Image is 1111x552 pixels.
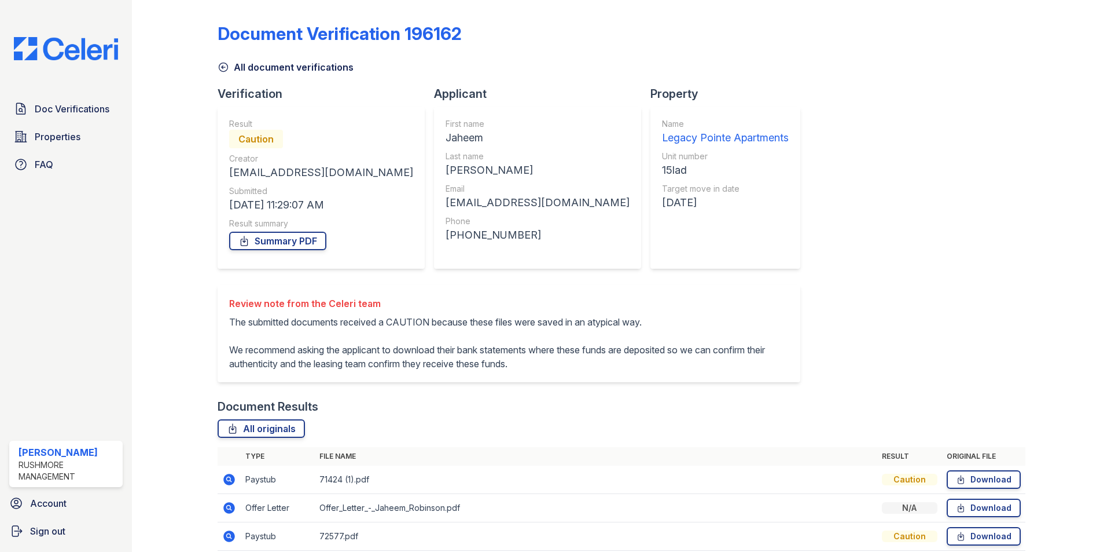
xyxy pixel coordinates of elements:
[35,102,109,116] span: Doc Verifications
[218,86,434,102] div: Verification
[446,195,630,211] div: [EMAIL_ADDRESS][DOMAIN_NAME]
[662,162,789,178] div: 15lad
[241,522,315,551] td: Paystub
[218,419,305,438] a: All originals
[229,197,413,213] div: [DATE] 11:29:07 AM
[229,315,789,371] p: The submitted documents received a CAUTION because these files were saved in an atypical way. We ...
[229,185,413,197] div: Submitted
[446,227,630,243] div: [PHONE_NUMBER]
[662,151,789,162] div: Unit number
[446,118,630,130] div: First name
[5,492,127,515] a: Account
[229,218,413,229] div: Result summary
[947,527,1021,546] a: Download
[315,494,877,522] td: Offer_Letter_-_Jaheem_Robinson.pdf
[229,232,326,250] a: Summary PDF
[315,522,877,551] td: 72577.pdf
[5,37,127,60] img: CE_Logo_Blue-a8612792a0a2168367f1c8372b55b34899dd931a85d93a1a3d3e32e68fde9ad4.png
[241,447,315,466] th: Type
[942,447,1025,466] th: Original file
[19,445,118,459] div: [PERSON_NAME]
[9,153,123,176] a: FAQ
[35,130,80,144] span: Properties
[218,399,318,415] div: Document Results
[229,153,413,164] div: Creator
[662,118,789,130] div: Name
[662,183,789,195] div: Target move in date
[662,118,789,146] a: Name Legacy Pointe Apartments
[662,195,789,211] div: [DATE]
[30,524,65,538] span: Sign out
[446,183,630,195] div: Email
[241,494,315,522] td: Offer Letter
[35,158,53,171] span: FAQ
[229,118,413,130] div: Result
[315,466,877,494] td: 71424 (1).pdf
[241,466,315,494] td: Paystub
[218,23,462,44] div: Document Verification 196162
[882,531,937,542] div: Caution
[9,97,123,120] a: Doc Verifications
[947,470,1021,489] a: Download
[229,164,413,181] div: [EMAIL_ADDRESS][DOMAIN_NAME]
[30,496,67,510] span: Account
[446,151,630,162] div: Last name
[446,130,630,146] div: Jaheem
[947,499,1021,517] a: Download
[446,162,630,178] div: [PERSON_NAME]
[5,520,127,543] a: Sign out
[434,86,650,102] div: Applicant
[315,447,877,466] th: File name
[882,502,937,514] div: N/A
[662,130,789,146] div: Legacy Pointe Apartments
[218,60,354,74] a: All document verifications
[19,459,118,482] div: Rushmore Management
[229,297,789,310] div: Review note from the Celeri team
[650,86,810,102] div: Property
[446,215,630,227] div: Phone
[9,125,123,148] a: Properties
[229,130,283,148] div: Caution
[882,474,937,485] div: Caution
[877,447,942,466] th: Result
